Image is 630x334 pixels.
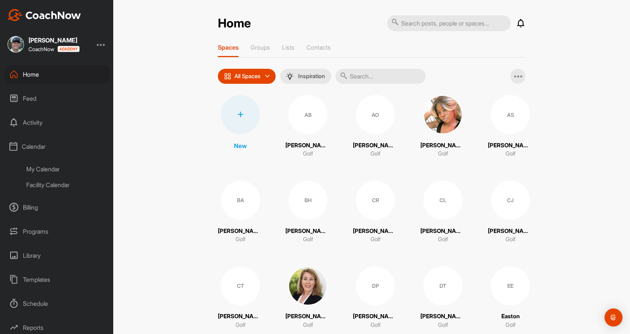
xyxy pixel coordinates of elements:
div: AS [491,95,530,134]
div: Schedule [4,294,110,313]
a: DT[PERSON_NAME]Golf [420,266,465,329]
input: Search posts, people or spaces... [387,15,511,31]
img: menuIcon [286,73,294,80]
p: [PERSON_NAME] [218,312,263,321]
div: Templates [4,270,110,289]
div: EE [491,266,530,305]
p: Golf [303,150,313,158]
p: [PERSON_NAME] [353,312,398,321]
p: Golf [505,235,516,244]
a: CR[PERSON_NAME]Golf [353,181,398,244]
p: [PERSON_NAME] [285,312,330,321]
p: Golf [303,321,313,329]
div: BH [288,181,327,220]
p: Inspiration [298,73,325,79]
div: CoachNow [28,46,79,52]
div: Open Intercom Messenger [604,308,622,326]
a: DP[PERSON_NAME]Golf [353,266,398,329]
a: CL[PERSON_NAME]Golf [420,181,465,244]
a: EEEastonGolf [488,266,533,329]
div: Billing [4,198,110,217]
p: [PERSON_NAME] [218,227,263,236]
p: Lists [282,44,294,51]
a: CT[PERSON_NAME]Golf [218,266,263,329]
p: Golf [505,321,516,329]
div: Facility Calendar [21,177,110,193]
div: AO [356,95,395,134]
div: DP [356,266,395,305]
p: [PERSON_NAME] [420,312,465,321]
p: Golf [370,321,381,329]
p: [PERSON_NAME] [420,141,465,150]
a: CJ[PERSON_NAME]Golf [488,181,533,244]
a: [PERSON_NAME]Golf [285,266,330,329]
p: Golf [438,150,448,158]
p: Golf [235,321,246,329]
a: AB[PERSON_NAME]Golf [285,95,330,158]
a: [PERSON_NAME]Golf [420,95,465,158]
a: AO[PERSON_NAME]Golf [353,95,398,158]
p: Golf [370,235,381,244]
div: Calendar [4,137,110,156]
p: Golf [438,321,448,329]
p: Spaces [218,44,238,51]
p: Golf [235,235,246,244]
a: BA[PERSON_NAME]Golf [218,181,263,244]
p: Contacts [306,44,331,51]
div: CJ [491,181,530,220]
p: Golf [303,235,313,244]
div: Feed [4,89,110,108]
p: New [234,141,247,150]
p: Golf [370,150,381,158]
p: All Spaces [234,73,261,79]
a: AS[PERSON_NAME]Golf [488,95,533,158]
p: [PERSON_NAME] [420,227,465,236]
p: [PERSON_NAME] [488,227,533,236]
p: [PERSON_NAME] [285,141,330,150]
p: Easton [501,312,520,321]
div: CR [356,181,395,220]
img: icon [224,73,231,80]
div: Home [4,65,110,84]
img: square_24dcf840ba2c062056067b3539f80fea.jpg [423,95,462,134]
div: DT [423,266,462,305]
div: BA [221,181,260,220]
a: BH[PERSON_NAME]Golf [285,181,330,244]
p: [PERSON_NAME] [488,141,533,150]
input: Search... [336,69,426,84]
div: [PERSON_NAME] [28,37,79,43]
p: Groups [250,44,270,51]
div: My Calendar [21,161,110,177]
div: Library [4,246,110,265]
p: [PERSON_NAME] [353,227,398,236]
div: CT [221,266,260,305]
div: Programs [4,222,110,241]
img: CoachNow [7,9,81,21]
p: [PERSON_NAME] [353,141,398,150]
p: Golf [438,235,448,244]
div: Activity [4,113,110,132]
div: CL [423,181,462,220]
div: AB [288,95,327,134]
p: Golf [505,150,516,158]
img: CoachNow acadmey [57,46,79,52]
h2: Home [218,16,251,31]
p: [PERSON_NAME] [285,227,330,236]
img: square_1d17092624a0c9047345b0916ba962b4.jpg [7,36,24,53]
img: square_aadf7b637320e4e85824e980b9c7d749.jpg [288,266,327,305]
